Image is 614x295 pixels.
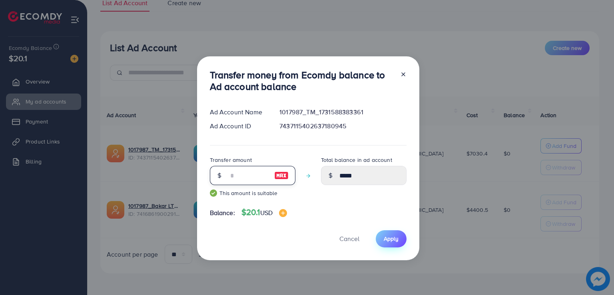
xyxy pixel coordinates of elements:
[210,156,252,164] label: Transfer amount
[210,208,235,217] span: Balance:
[376,230,407,247] button: Apply
[329,230,369,247] button: Cancel
[260,208,273,217] span: USD
[241,207,287,217] h4: $20.1
[279,209,287,217] img: image
[321,156,392,164] label: Total balance in ad account
[339,234,359,243] span: Cancel
[274,171,289,180] img: image
[203,108,273,117] div: Ad Account Name
[273,108,413,117] div: 1017987_TM_1731588383361
[203,122,273,131] div: Ad Account ID
[210,189,217,197] img: guide
[210,69,394,92] h3: Transfer money from Ecomdy balance to Ad account balance
[273,122,413,131] div: 7437115402637180945
[384,235,399,243] span: Apply
[210,189,295,197] small: This amount is suitable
